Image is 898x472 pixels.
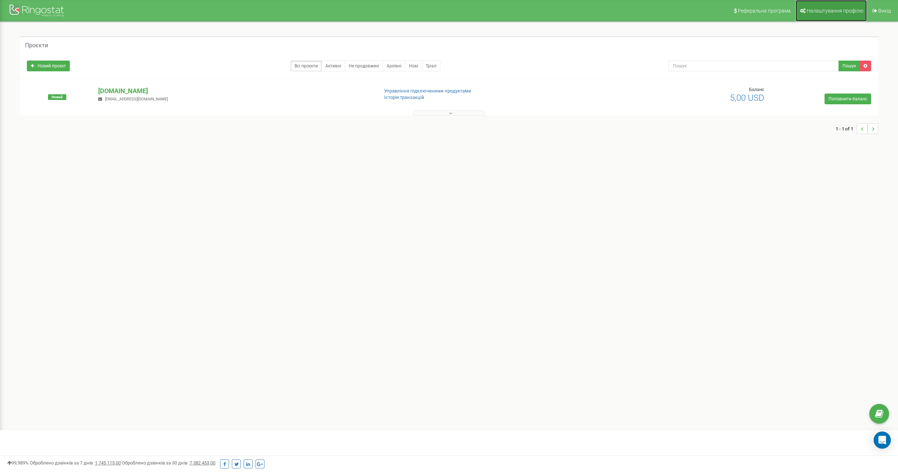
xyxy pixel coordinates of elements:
[105,97,168,101] span: [EMAIL_ADDRESS][DOMAIN_NAME]
[836,116,878,141] nav: ...
[749,87,764,92] span: Баланс
[668,61,839,71] input: Пошук
[345,61,383,71] a: Не продовжені
[878,8,891,14] span: Вихід
[825,94,871,104] a: Поповнити баланс
[48,94,66,100] span: Новий
[422,61,440,71] a: Тріал
[836,123,857,134] span: 1 - 1 of 1
[730,93,764,103] span: 5,00 USD
[321,61,345,71] a: Активні
[807,8,863,14] span: Налаштування профілю
[27,61,70,71] a: Новий проєкт
[291,61,322,71] a: Всі проєкти
[25,42,48,49] h5: Проєкти
[839,61,860,71] button: Пошук
[384,88,471,94] a: Управління підключеними продуктами
[874,432,891,449] div: Open Intercom Messenger
[405,61,422,71] a: Нові
[383,61,405,71] a: Архівні
[738,8,791,14] span: Реферальна програма
[384,95,424,100] a: Історія транзакцій
[98,86,372,96] p: [DOMAIN_NAME]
